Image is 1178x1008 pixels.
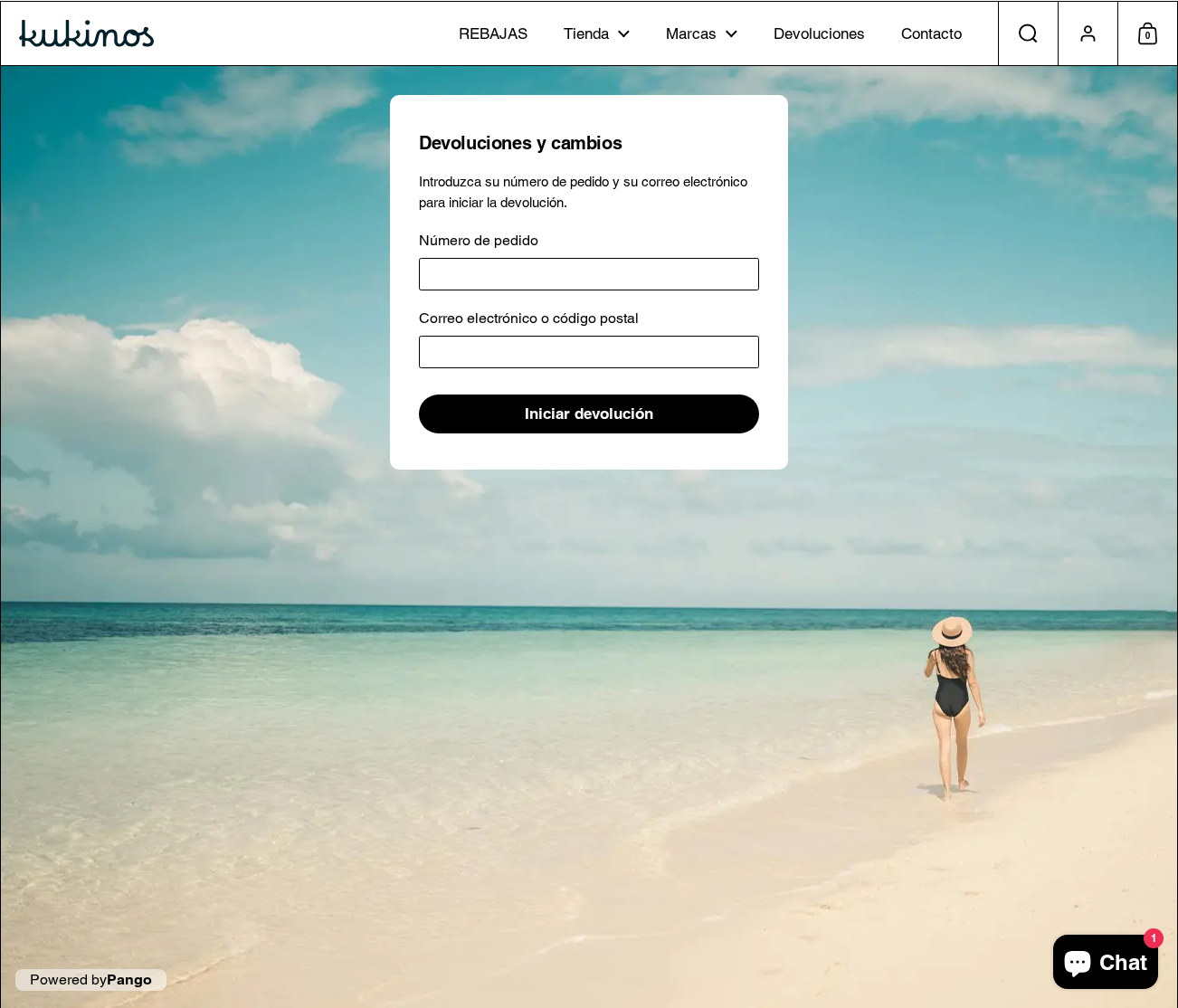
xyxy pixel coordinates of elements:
[107,971,152,988] a: Pango
[419,395,759,433] button: Iniciar devolución
[774,24,865,44] span: Devoluciones
[459,24,527,44] span: REBAJAS
[564,24,609,44] span: Tienda
[546,8,648,59] a: Tienda
[755,8,883,59] a: Devoluciones
[1138,24,1157,48] span: 0
[419,131,759,155] h1: Devoluciones y cambios
[419,308,639,330] label: Correo electrónico o código postal
[15,969,166,992] p: Powered by
[883,8,980,59] a: Contacto
[1048,935,1164,994] inbox-online-store-chat: Chat de la tienda online Shopify
[525,395,653,433] span: Iniciar devolución
[419,172,759,213] p: Introduzca su número de pedido y su correo electrónico para iniciar la devolución.
[901,24,962,44] span: Contacto
[441,8,546,59] a: REBAJAS
[666,24,717,44] span: Marcas
[648,8,755,59] a: Marcas
[419,230,538,252] label: Número de pedido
